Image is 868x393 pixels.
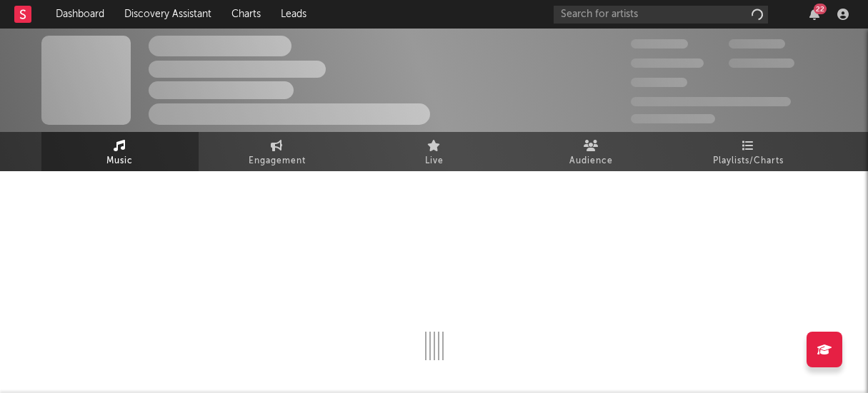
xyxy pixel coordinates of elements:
[670,132,827,171] a: Playlists/Charts
[713,153,784,170] span: Playlists/Charts
[356,132,513,171] a: Live
[199,132,356,171] a: Engagement
[569,153,613,170] span: Audience
[41,132,199,171] a: Music
[729,39,785,49] span: 100,000
[513,132,670,171] a: Audience
[554,6,768,24] input: Search for artists
[249,153,306,170] span: Engagement
[631,39,688,49] span: 300,000
[631,78,687,87] span: 100,000
[809,9,819,20] button: 22
[106,153,133,170] span: Music
[425,153,444,170] span: Live
[631,114,715,123] span: Jump Score: 85.0
[631,97,791,106] span: 50,000,000 Monthly Listeners
[631,58,704,68] span: 50,000,000
[729,58,794,68] span: 1,000,000
[814,4,827,14] div: 22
